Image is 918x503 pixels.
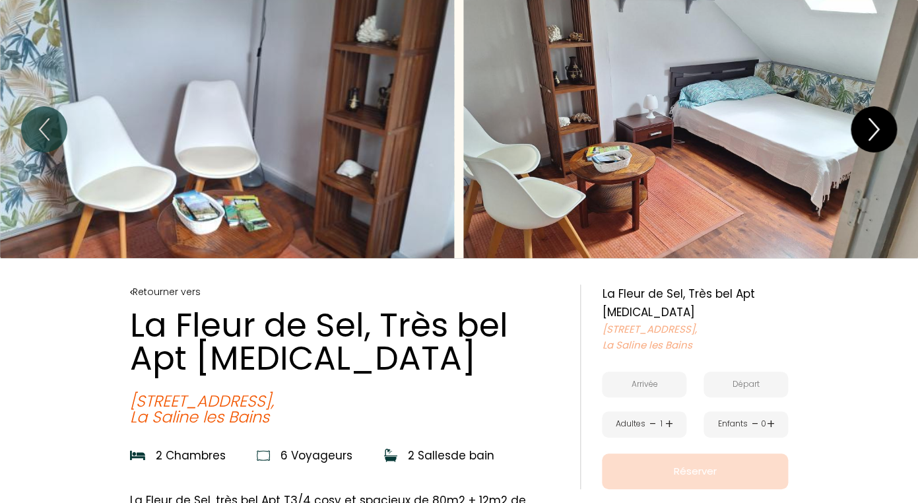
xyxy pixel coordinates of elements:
[408,446,494,465] p: 2 Salle de bain
[280,446,352,465] p: 6 Voyageur
[257,449,270,462] img: guests
[606,463,784,479] p: Réserver
[445,448,451,463] span: s
[760,418,767,430] div: 0
[649,414,657,434] a: -
[717,418,747,430] div: Enfants
[751,414,758,434] a: -
[130,393,563,409] span: [STREET_ADDRESS],
[602,285,788,321] p: La Fleur de Sel, Très bel Apt [MEDICAL_DATA]
[130,393,563,425] p: La Saline les Bains
[616,418,645,430] div: Adultes
[346,448,352,463] span: s
[602,453,788,489] button: Réserver
[156,446,226,465] p: 2 Chambre
[602,372,686,397] input: Arrivée
[602,321,788,353] p: La Saline les Bains
[704,372,788,397] input: Départ
[851,106,897,152] button: Next
[658,418,665,430] div: 1
[665,414,672,434] a: +
[130,285,563,299] a: Retourner vers
[130,309,563,375] p: La Fleur de Sel, Très bel Apt [MEDICAL_DATA]
[602,321,788,337] span: [STREET_ADDRESS],
[21,106,67,152] button: Previous
[767,414,775,434] a: +
[11,5,50,45] button: Ouvrir le widget de chat LiveChat
[220,448,226,463] span: s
